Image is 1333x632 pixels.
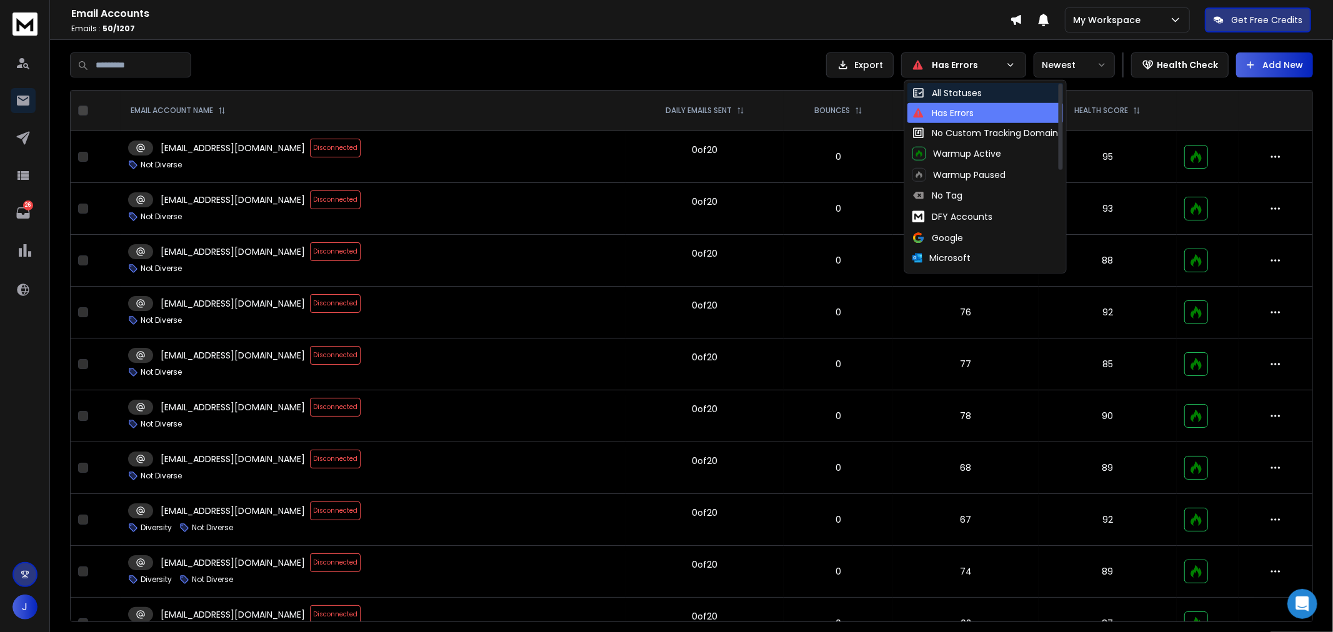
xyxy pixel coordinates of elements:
button: Send a message… [214,404,234,424]
div: 0 of 20 [692,610,718,623]
div: Warmup Active [912,147,1002,160]
div: 0 of 20 [692,299,718,312]
button: Health Check [1131,52,1229,77]
p: Not Diverse [141,264,182,274]
p: 0 [791,410,885,422]
button: J [12,595,37,620]
p: Not Diverse [141,471,182,481]
li: The mailbox connection dropped temporarily due to server instability. [29,304,195,327]
p: 0 [791,358,885,370]
div: Warmup Paused [912,168,1006,182]
p: 0 [791,462,885,474]
p: My Workspace [1073,14,1146,26]
p: [EMAIL_ADDRESS][DOMAIN_NAME] [161,401,305,413]
button: Emoji picker [19,409,29,419]
p: 0 [791,617,885,630]
td: 68 [893,442,1039,494]
span: Disconnected [310,190,361,209]
p: [EMAIL_ADDRESS][DOMAIN_NAME] [161,608,305,621]
h1: Email Accounts [71,6,1010,21]
td: 92 [1039,287,1177,338]
a: 26 [11,200,36,225]
td: 92 [1039,494,1177,546]
p: Get Free Credits [1231,14,1302,26]
div: Raj says… [10,71,240,99]
div: EMAIL ACCOUNT NAME [131,106,226,116]
p: DAILY EMAILS SENT [666,106,732,116]
p: 0 [791,513,885,526]
li: The account session expired and needs a fresh re-authentication. [29,331,195,354]
td: 78 [893,183,1039,235]
p: [EMAIL_ADDRESS][DOMAIN_NAME] [161,245,305,258]
div: No Tag [912,189,963,202]
td: 67 [893,494,1039,546]
div: 0 of 20 [692,351,718,363]
p: 0 [791,151,885,163]
td: 89 [1039,442,1177,494]
p: Not Diverse [141,212,182,222]
span: Disconnected [310,242,361,261]
button: go back [8,5,32,29]
span: Disconnected [310,605,361,624]
div: Jeff says… [10,12,240,50]
b: Reconnect [39,373,91,383]
div: 0 of 20 [692,558,718,571]
p: Diversity [141,575,172,585]
td: 78 [893,235,1039,287]
td: 88 [1039,235,1177,287]
div: All Statuses [912,87,982,99]
button: Gif picker [39,409,49,419]
button: Export [826,52,894,77]
p: 0 [791,565,885,578]
span: Disconnected [310,501,361,520]
button: Get Free Credits [1205,7,1311,32]
p: Has Errors [932,59,1001,71]
td: 77 [893,338,1039,390]
div: 0 of 20 [692,144,718,156]
span: Disconnected [310,294,361,313]
span: Disconnected [310,346,361,365]
p: [EMAIL_ADDRESS][DOMAIN_NAME] [161,556,305,569]
td: 78 [893,390,1039,442]
p: 26 [23,200,33,210]
p: Emails : [71,24,1010,34]
span: Disconnected [310,139,361,157]
textarea: Message… [11,383,239,404]
p: Not Diverse [141,315,182,325]
img: logo [12,12,37,36]
span: Disconnected [310,553,361,572]
b: “Temporary authentication failure” [20,132,187,154]
p: 0 [791,202,885,215]
button: Upload attachment [59,409,69,419]
button: Add New [1236,52,1313,77]
p: 0 [791,254,885,267]
p: [EMAIL_ADDRESS][DOMAIN_NAME] [161,297,305,310]
p: Diversity [141,523,172,533]
p: [EMAIL_ADDRESS][DOMAIN_NAME] [161,349,305,362]
p: [EMAIL_ADDRESS][DOMAIN_NAME] [161,142,305,154]
td: 93 [1039,183,1177,235]
p: 0 [791,306,885,318]
td: 95 [1039,131,1177,183]
div: Google [912,232,964,244]
h1: Box [61,12,79,21]
div: Has Errors [912,107,974,119]
span: Disconnected [310,450,361,468]
div: 0 of 20 [692,455,718,467]
img: Profile image for Box [36,7,56,27]
button: Home [196,5,219,29]
p: Not Diverse [141,367,182,377]
td: 74 [893,546,1039,598]
div: 0 of 20 [692,195,718,208]
div: The quickest fix is to click and re-authenticate the account. Once done, your mailbox will be bac... [20,360,195,422]
span: Disconnected [310,398,361,417]
div: No Custom Tracking Domain [912,127,1059,139]
td: 90 [1039,390,1177,442]
div: 0 of 20 [692,403,718,415]
img: Profile image for Raj [21,72,34,85]
div: Hi [PERSON_NAME], The error you’re seeing ( ) usually happens when the connection between your ma... [20,107,195,242]
p: Not Diverse [141,419,182,429]
p: Not Diverse [141,160,182,170]
p: HEALTH SCORE [1074,106,1128,116]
